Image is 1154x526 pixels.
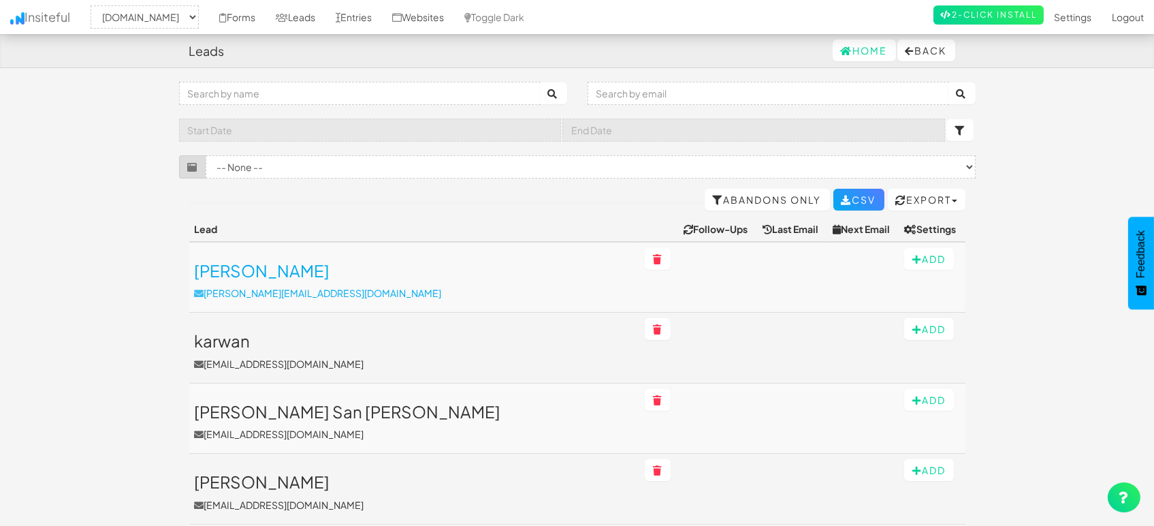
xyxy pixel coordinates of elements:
input: Search by email [588,82,949,105]
a: CSV [833,189,884,211]
input: End Date [562,119,945,142]
button: Feedback - Show survey [1128,217,1154,309]
span: Feedback [1135,230,1147,278]
a: [PERSON_NAME] San [PERSON_NAME][EMAIL_ADDRESS][DOMAIN_NAME] [195,403,634,441]
h3: [PERSON_NAME] San [PERSON_NAME] [195,403,634,420]
button: Add [904,459,954,481]
th: Last Email [757,217,827,242]
p: [PERSON_NAME][EMAIL_ADDRESS][DOMAIN_NAME] [195,286,634,300]
a: karwan[EMAIL_ADDRESS][DOMAIN_NAME] [195,332,634,370]
input: Start Date [179,119,562,142]
a: 2-Click Install [933,5,1044,25]
h3: [PERSON_NAME] [195,473,634,491]
a: Home [833,40,896,61]
button: Add [904,318,954,340]
button: Export [888,189,965,211]
a: [PERSON_NAME][PERSON_NAME][EMAIL_ADDRESS][DOMAIN_NAME] [195,262,634,300]
p: [EMAIL_ADDRESS][DOMAIN_NAME] [195,498,634,512]
p: [EMAIL_ADDRESS][DOMAIN_NAME] [195,357,634,371]
h4: Leads [189,44,225,58]
img: icon.png [10,12,25,25]
th: Follow-Ups [678,217,757,242]
th: Settings [899,217,965,242]
a: [PERSON_NAME][EMAIL_ADDRESS][DOMAIN_NAME] [195,473,634,511]
button: Add [904,389,954,411]
th: Lead [189,217,639,242]
button: Back [897,40,955,61]
a: Abandons Only [705,189,830,211]
input: Search by name [179,82,541,105]
button: Add [904,248,954,270]
h3: [PERSON_NAME] [195,262,634,279]
th: Next Email [827,217,899,242]
h3: karwan [195,332,634,350]
p: [EMAIL_ADDRESS][DOMAIN_NAME] [195,427,634,441]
